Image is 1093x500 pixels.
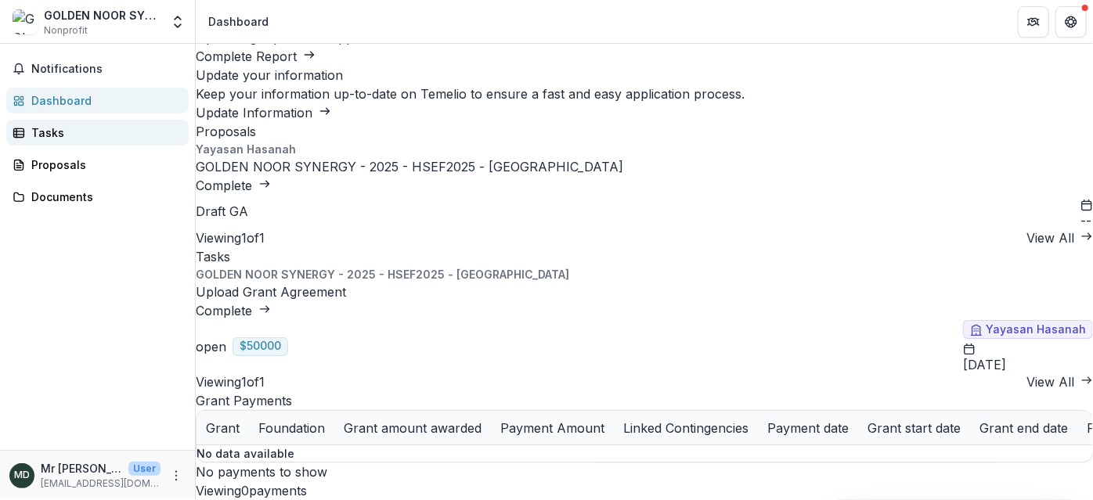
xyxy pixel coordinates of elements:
[41,460,122,477] p: Mr [PERSON_NAME]
[249,411,334,444] div: Foundation
[491,411,614,444] div: Payment Amount
[196,303,271,318] a: Complete
[14,470,30,480] div: Mr Dastan
[197,411,249,444] div: Grant
[196,159,623,174] a: GOLDEN NOOR SYNERGY - 2025 - HSEF2025 - [GEOGRAPHIC_DATA]
[196,339,226,354] span: open
[970,411,1077,444] div: Grant end date
[196,105,331,121] a: Update Information
[31,63,182,76] span: Notifications
[986,323,1086,336] span: Yayasan Hasanah
[1080,214,1093,228] span: --
[41,477,161,491] p: [EMAIL_ADDRESS][DOMAIN_NAME]
[758,411,858,444] div: Payment date
[1026,372,1093,391] a: View All
[249,419,334,437] div: Foundation
[202,10,275,33] nav: breadcrumb
[196,266,1093,282] p: GOLDEN NOOR SYNERGY - 2025 - HSEF2025 - [GEOGRAPHIC_DATA]
[858,411,970,444] div: Grant start date
[167,466,186,485] button: More
[758,419,858,437] div: Payment date
[334,411,491,444] div: Grant amount awarded
[858,419,970,437] div: Grant start date
[1026,228,1093,247] a: View All
[196,284,346,300] a: Upload Grant Agreement
[6,152,189,178] a: Proposals
[31,124,176,141] div: Tasks
[196,228,265,247] p: Viewing 1 of 1
[614,419,758,437] div: Linked Contingencies
[167,6,189,38] button: Open entity switcher
[44,23,88,38] span: Nonprofit
[6,184,189,210] a: Documents
[196,178,271,193] a: Complete
[6,120,189,146] a: Tasks
[197,445,1092,462] p: No data available
[208,13,269,30] div: Dashboard
[197,419,249,437] div: Grant
[196,141,1093,157] p: Yayasan Hasanah
[6,88,189,113] a: Dashboard
[970,419,1077,437] div: Grant end date
[196,372,265,391] p: Viewing 1 of 1
[196,204,248,219] span: Draft GA
[334,419,491,437] div: Grant amount awarded
[44,7,161,23] div: GOLDEN NOOR SYNERGY
[240,340,281,353] span: $ 50000
[196,481,1093,500] p: Viewing 0 payments
[196,85,1093,103] h3: Keep your information up-to-date on Temelio to ensure a fast and easy application process.
[491,419,614,437] div: Payment Amount
[196,66,1093,85] h2: Update your information
[31,92,176,109] div: Dashboard
[196,49,316,64] a: Complete Report
[196,247,1093,266] h2: Tasks
[196,462,1093,481] div: No payments to show
[1018,6,1049,38] button: Partners
[31,189,176,205] div: Documents
[614,411,758,444] div: Linked Contingencies
[196,122,1093,141] h2: Proposals
[196,391,1093,410] h2: Grant Payments
[128,462,161,476] p: User
[6,56,189,81] button: Notifications
[13,9,38,34] img: GOLDEN NOOR SYNERGY
[31,156,176,173] div: Proposals
[963,358,1093,372] span: [DATE]
[1055,6,1087,38] button: Get Help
